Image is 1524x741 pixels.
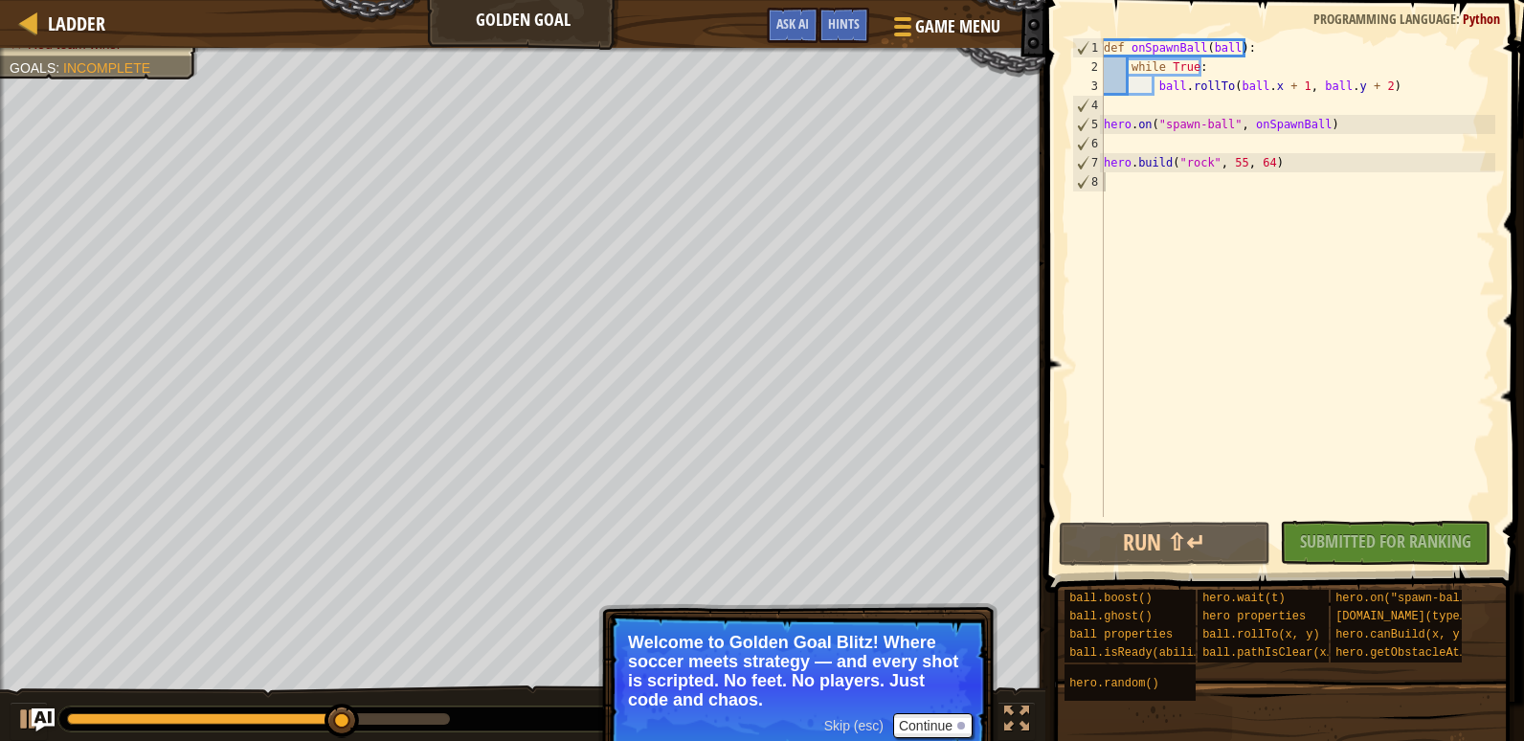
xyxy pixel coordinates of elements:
span: Ask AI [776,14,809,33]
span: ball.ghost() [1069,610,1152,623]
span: Game Menu [915,14,1000,39]
span: ball properties [1069,628,1173,641]
button: Toggle fullscreen [997,702,1036,741]
span: : [56,60,63,76]
span: ball.isReady(ability) [1069,646,1214,660]
p: Welcome to Golden Goal Blitz! Where soccer meets strategy — and every shot is scripted. No feet. ... [628,633,968,709]
div: 7 [1073,153,1104,172]
span: Hints [828,14,860,33]
span: Ladder [48,11,105,36]
span: ball.boost() [1069,592,1152,605]
div: 3 [1072,77,1104,96]
span: hero.wait(t) [1202,592,1285,605]
span: [DOMAIN_NAME](type, x, y) [1335,610,1508,623]
span: ball.rollTo(x, y) [1202,628,1319,641]
div: 4 [1073,96,1104,115]
span: Incomplete [63,60,150,76]
span: : [1456,10,1463,28]
span: hero.on("spawn-ball", f) [1335,592,1501,605]
div: 1 [1073,38,1104,57]
span: hero properties [1202,610,1306,623]
div: 2 [1072,57,1104,77]
button: Ask AI [767,8,818,43]
button: Game Menu [879,8,1012,53]
div: 5 [1073,115,1104,134]
span: hero.getObstacleAt(x, y) [1335,646,1501,660]
span: Python [1463,10,1500,28]
span: Goals [10,60,56,76]
span: Skip (esc) [824,718,884,733]
div: 6 [1073,134,1104,153]
button: Ctrl + P: Play [10,702,48,741]
span: ball.pathIsClear(x, y) [1202,646,1354,660]
div: 8 [1073,172,1104,191]
button: Run ⇧↵ [1059,522,1270,566]
a: Ladder [38,11,105,36]
button: Ask AI [32,708,55,731]
span: hero.random() [1069,677,1159,690]
span: hero.canBuild(x, y) [1335,628,1467,641]
span: Programming language [1313,10,1456,28]
button: Continue [893,713,973,738]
